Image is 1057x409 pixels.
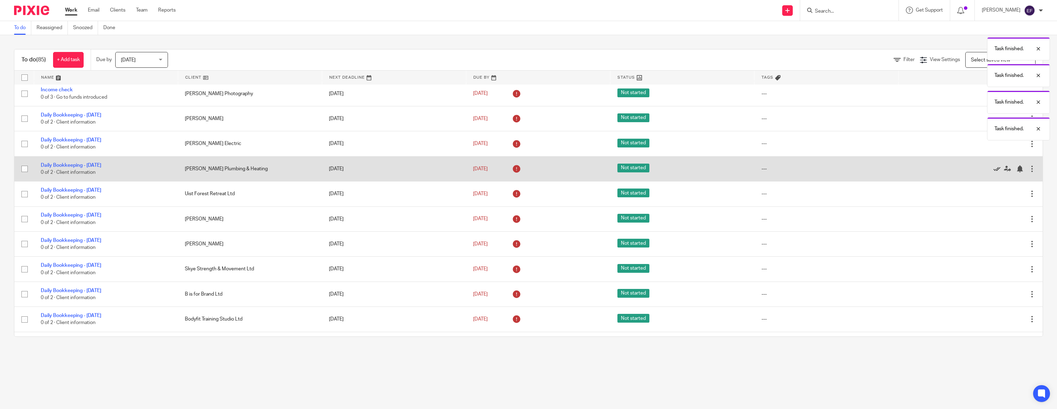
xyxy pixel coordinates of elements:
span: 0 of 2 · Client information [41,321,96,325]
p: Task finished. [994,72,1024,79]
img: Pixie [14,6,49,15]
td: [DATE] [322,182,466,206]
a: Daily Bookkeeping - [DATE] [41,288,101,293]
span: Not started [617,264,649,273]
span: Not started [617,189,649,197]
span: 0 of 2 · Client information [41,120,96,125]
td: [DATE] [322,332,466,357]
span: [DATE] [473,217,488,222]
div: --- [761,140,891,147]
a: Email [88,7,99,14]
td: B is for Brand Ltd [178,282,322,306]
a: Mark as done [993,165,1004,172]
div: --- [761,216,891,223]
td: [DATE] [322,206,466,231]
a: To do [14,21,31,35]
p: Task finished. [994,125,1024,132]
span: [DATE] [473,141,488,146]
td: [DATE] [322,232,466,257]
a: Clients [110,7,125,14]
span: [DATE] [473,317,488,322]
a: Daily Bookkeeping - [DATE] [41,163,101,168]
td: [DATE] [322,131,466,156]
span: [DATE] [121,58,136,62]
a: Daily Bookkeeping - [DATE] [41,313,101,318]
a: Daily Bookkeeping - [DATE] [41,238,101,243]
span: (85) [36,57,46,62]
span: [DATE] [473,266,488,271]
span: Not started [617,239,649,248]
span: 0 of 3 · Go to funds introduced [41,95,107,100]
p: Task finished. [994,99,1024,106]
span: [DATE] [473,292,488,297]
td: [DATE] [322,106,466,131]
div: --- [761,190,891,197]
div: --- [761,165,891,172]
a: Snoozed [73,21,98,35]
a: Team [136,7,148,14]
h1: To do [21,56,46,64]
span: [DATE] [473,242,488,246]
td: [DATE] [322,307,466,332]
a: Daily Bookkeeping - [DATE] [41,188,101,193]
div: --- [761,316,891,323]
td: [DATE] [322,257,466,282]
span: [DATE] [473,91,488,96]
span: 0 of 2 · Client information [41,245,96,250]
a: Daily Bookkeeping - [DATE] [41,138,101,143]
div: --- [761,291,891,298]
p: Task finished. [994,45,1024,52]
td: [DATE] [322,81,466,106]
span: 0 of 2 · Client information [41,195,96,200]
span: Not started [617,214,649,223]
span: Not started [617,164,649,172]
td: [PERSON_NAME] Beauty Salon [178,332,322,357]
td: [PERSON_NAME] [178,106,322,131]
a: Work [65,7,77,14]
td: Skye Strength & Movement Ltd [178,257,322,282]
span: [DATE] [473,191,488,196]
a: + Add task [53,52,84,68]
span: 0 of 2 · Client information [41,220,96,225]
p: Due by [96,56,112,63]
a: Reports [158,7,176,14]
td: [PERSON_NAME] Plumbing & Heating [178,156,322,181]
td: [PERSON_NAME] Electric [178,131,322,156]
a: Done [103,21,121,35]
a: Income check [41,87,73,92]
a: Daily Bookkeeping - [DATE] [41,263,101,268]
span: [DATE] [473,166,488,171]
span: Not started [617,289,649,298]
td: [PERSON_NAME] Photography [178,81,322,106]
a: Reassigned [37,21,68,35]
div: --- [761,265,891,272]
span: 0 of 2 · Client information [41,145,96,150]
img: svg%3E [1024,5,1035,16]
td: [PERSON_NAME] [178,206,322,231]
td: Bodyfit Training Studio Ltd [178,307,322,332]
span: 0 of 2 · Client information [41,170,96,175]
span: Not started [617,139,649,147]
a: Daily Bookkeeping - [DATE] [41,113,101,118]
span: [DATE] [473,116,488,121]
div: --- [761,240,891,248]
td: Uist Forest Retreat Ltd [178,182,322,206]
span: Not started [617,314,649,323]
span: 0 of 2 · Client information [41,270,96,275]
td: [DATE] [322,156,466,181]
td: [DATE] [322,282,466,306]
span: 0 of 2 · Client information [41,295,96,300]
a: Daily Bookkeeping - [DATE] [41,213,101,218]
td: [PERSON_NAME] [178,232,322,257]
